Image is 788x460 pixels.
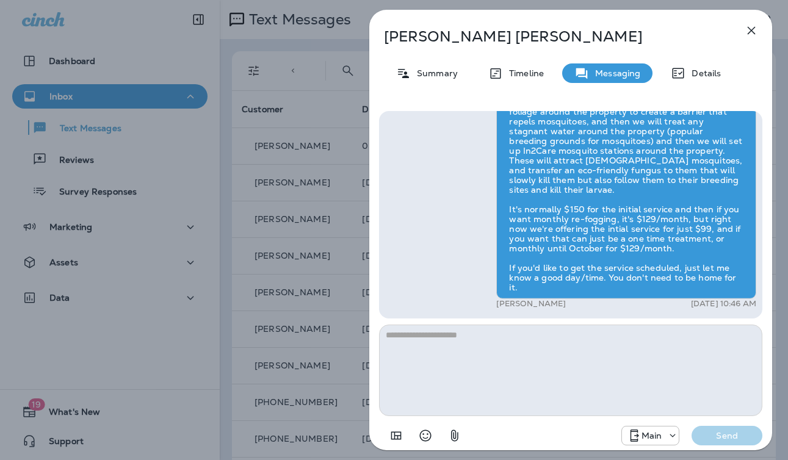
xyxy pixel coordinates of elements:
[384,423,408,448] button: Add in a premade template
[685,68,721,78] p: Details
[496,61,756,299] div: It is a separate service. You can do just a one time treatment though and there is no commitment ...
[622,428,679,443] div: +1 (817) 482-3792
[413,423,438,448] button: Select an emoji
[503,68,544,78] p: Timeline
[496,299,566,309] p: [PERSON_NAME]
[411,68,458,78] p: Summary
[384,28,717,45] p: [PERSON_NAME] [PERSON_NAME]
[642,431,662,440] p: Main
[589,68,640,78] p: Messaging
[691,299,756,309] p: [DATE] 10:46 AM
